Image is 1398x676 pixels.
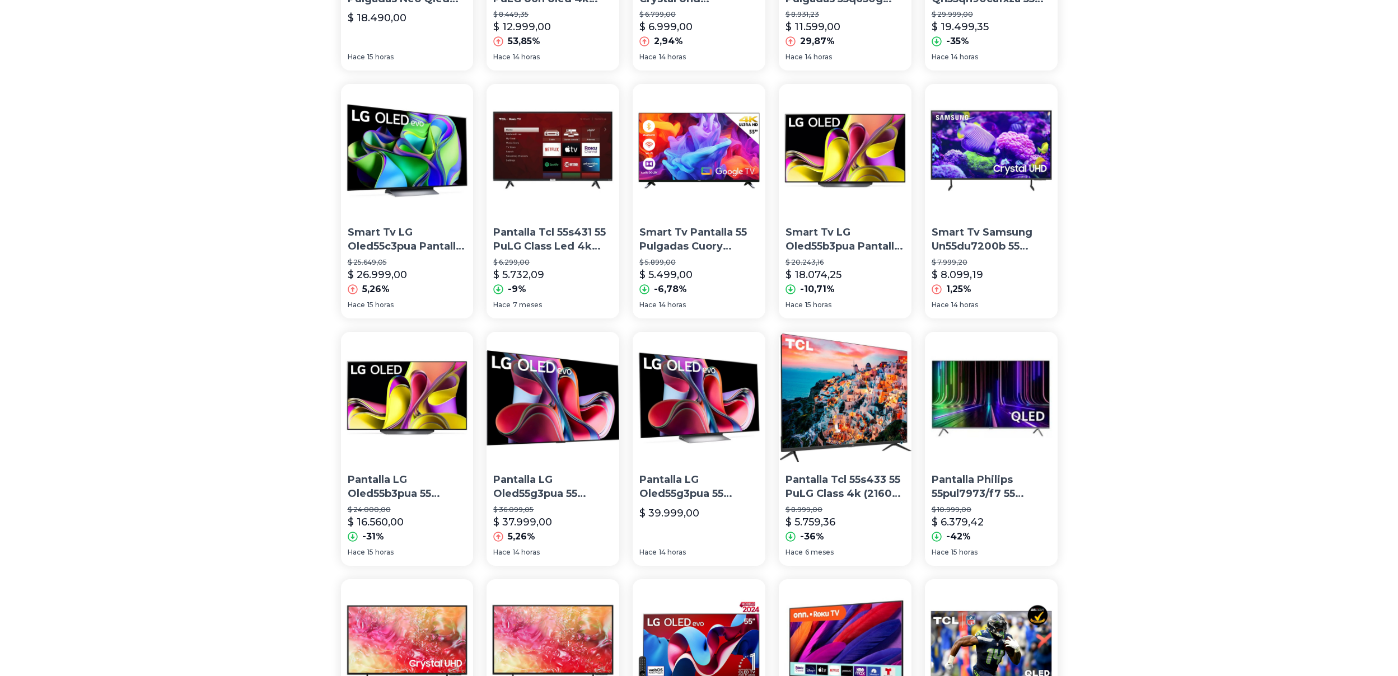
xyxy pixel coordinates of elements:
[786,473,905,501] p: Pantalla Tcl 55s433 55 PuLG Class 4k (2160p) Roku Smart Tv
[633,84,765,217] img: Smart Tv Pantalla 55 Pulgadas Cuory Google Tv Dled Uhd 4k
[786,514,835,530] p: $ 5.759,36
[633,84,765,318] a: Smart Tv Pantalla 55 Pulgadas Cuory Google Tv Dled Uhd 4kSmart Tv Pantalla 55 Pulgadas Cuory Goog...
[925,332,1058,464] img: Pantalla Philips 55pul7973/f7 55 Pulgadas Smart Tv Qled 4k
[805,301,831,309] span: 15 horas
[639,53,657,62] span: Hace
[639,258,759,267] p: $ 5.899,00
[513,548,540,557] span: 14 horas
[932,53,949,62] span: Hace
[348,473,467,501] p: Pantalla LG Oled55b3pua 55 Pulgadas Smart Tv 4k Uhd Webos
[487,332,619,464] img: Pantalla LG Oled55g3pua 55 Pulgadas 4k Smart Oled Evo Tv
[946,530,971,543] p: -42%
[946,283,971,296] p: 1,25%
[639,505,699,521] p: $ 39.999,00
[659,301,686,309] span: 14 horas
[493,548,511,557] span: Hace
[932,505,1051,514] p: $ 10.999,00
[639,19,693,35] p: $ 6.999,00
[493,19,551,35] p: $ 12.999,00
[779,332,911,464] img: Pantalla Tcl 55s433 55 PuLG Class 4k (2160p) Roku Smart Tv
[367,53,394,62] span: 15 horas
[800,35,835,48] p: 29,87%
[348,226,467,253] p: Smart Tv LG Oled55c3pua Pantalla 55 Pulgadas 4k Uhd Webos
[800,530,824,543] p: -36%
[493,258,612,267] p: $ 6.299,00
[493,473,612,501] p: Pantalla LG Oled55g3pua 55 Pulgadas 4k Smart Oled Evo Tv
[779,84,911,217] img: Smart Tv LG Oled55b3pua Pantalla 55 Pulgadas 4k Uhd Webos
[786,258,905,267] p: $ 20.243,16
[493,514,552,530] p: $ 37.999,00
[487,332,619,566] a: Pantalla LG Oled55g3pua 55 Pulgadas 4k Smart Oled Evo TvPantalla LG Oled55g3pua 55 Pulgadas 4k Sm...
[786,301,803,309] span: Hace
[779,332,911,566] a: Pantalla Tcl 55s433 55 PuLG Class 4k (2160p) Roku Smart TvPantalla Tcl 55s433 55 PuLG Class 4k (2...
[362,283,390,296] p: 5,26%
[348,301,365,309] span: Hace
[659,53,686,62] span: 14 horas
[805,548,834,557] span: 6 meses
[639,10,759,19] p: $ 6.799,00
[348,258,467,267] p: $ 25.649,05
[932,301,949,309] span: Hace
[639,226,759,253] p: Smart Tv Pantalla 55 Pulgadas Cuory Google Tv Dled Uhd 4k
[639,301,657,309] span: Hace
[508,35,540,48] p: 53,85%
[786,19,840,35] p: $ 11.599,00
[786,10,905,19] p: $ 8.931,23
[951,548,978,557] span: 15 horas
[946,35,969,48] p: -35%
[493,226,612,253] p: Pantalla Tcl 55s431 55 PuLG Class Led 4k (2160p) Smart Tv
[639,267,693,283] p: $ 5.499,00
[932,473,1051,501] p: Pantalla Philips 55pul7973/f7 55 Pulgadas Smart Tv Qled 4k
[348,53,365,62] span: Hace
[487,84,619,217] img: Pantalla Tcl 55s431 55 PuLG Class Led 4k (2160p) Smart Tv
[654,283,687,296] p: -6,78%
[786,505,905,514] p: $ 8.999,00
[932,226,1051,253] p: Smart Tv Samsung Un55du7200b 55 Pulgadas 4k Du7200 Series
[779,84,911,318] a: Smart Tv LG Oled55b3pua Pantalla 55 Pulgadas 4k Uhd WebosSmart Tv LG Oled55b3pua Pantalla 55 Pulg...
[654,35,683,48] p: 2,94%
[659,548,686,557] span: 14 horas
[513,301,542,309] span: 7 meses
[508,530,535,543] p: 5,26%
[348,10,406,26] p: $ 18.490,00
[925,332,1058,566] a: Pantalla Philips 55pul7973/f7 55 Pulgadas Smart Tv Qled 4kPantalla Philips 55pul7973/f7 55 Pulgad...
[786,53,803,62] span: Hace
[633,332,765,566] a: Pantalla LG Oled55g3pua 55 Pulgadas Smart Tv 4k Uhd WebosPantalla LG Oled55g3pua 55 Pulgadas Smar...
[800,283,835,296] p: -10,71%
[786,548,803,557] span: Hace
[362,530,384,543] p: -31%
[633,332,765,464] img: Pantalla LG Oled55g3pua 55 Pulgadas Smart Tv 4k Uhd Webos
[508,283,526,296] p: -9%
[341,84,474,318] a: Smart Tv LG Oled55c3pua Pantalla 55 Pulgadas 4k Uhd WebosSmart Tv LG Oled55c3pua Pantalla 55 Pulg...
[341,332,474,566] a: Pantalla LG Oled55b3pua 55 Pulgadas Smart Tv 4k Uhd WebosPantalla LG Oled55b3pua 55 Pulgadas Smar...
[639,548,657,557] span: Hace
[786,226,905,253] p: Smart Tv LG Oled55b3pua Pantalla 55 Pulgadas 4k Uhd Webos
[951,53,978,62] span: 14 horas
[348,548,365,557] span: Hace
[493,267,544,283] p: $ 5.732,09
[925,84,1058,318] a: Smart Tv Samsung Un55du7200b 55 Pulgadas 4k Du7200 SeriesSmart Tv Samsung Un55du7200b 55 Pulgadas...
[951,301,978,309] span: 14 horas
[932,548,949,557] span: Hace
[925,84,1058,217] img: Smart Tv Samsung Un55du7200b 55 Pulgadas 4k Du7200 Series
[639,473,759,501] p: Pantalla LG Oled55g3pua 55 Pulgadas Smart Tv 4k Uhd Webos
[348,267,407,283] p: $ 26.999,00
[348,505,467,514] p: $ 24.000,00
[493,10,612,19] p: $ 8.449,35
[487,84,619,318] a: Pantalla Tcl 55s431 55 PuLG Class Led 4k (2160p) Smart TvPantalla Tcl 55s431 55 PuLG Class Led 4k...
[367,301,394,309] span: 15 horas
[367,548,394,557] span: 15 horas
[932,10,1051,19] p: $ 29.999,00
[932,258,1051,267] p: $ 7.999,20
[513,53,540,62] span: 14 horas
[493,301,511,309] span: Hace
[493,505,612,514] p: $ 36.099,05
[932,514,984,530] p: $ 6.379,42
[932,19,989,35] p: $ 19.499,35
[493,53,511,62] span: Hace
[341,332,474,464] img: Pantalla LG Oled55b3pua 55 Pulgadas Smart Tv 4k Uhd Webos
[786,267,841,283] p: $ 18.074,25
[932,267,983,283] p: $ 8.099,19
[805,53,832,62] span: 14 horas
[348,514,404,530] p: $ 16.560,00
